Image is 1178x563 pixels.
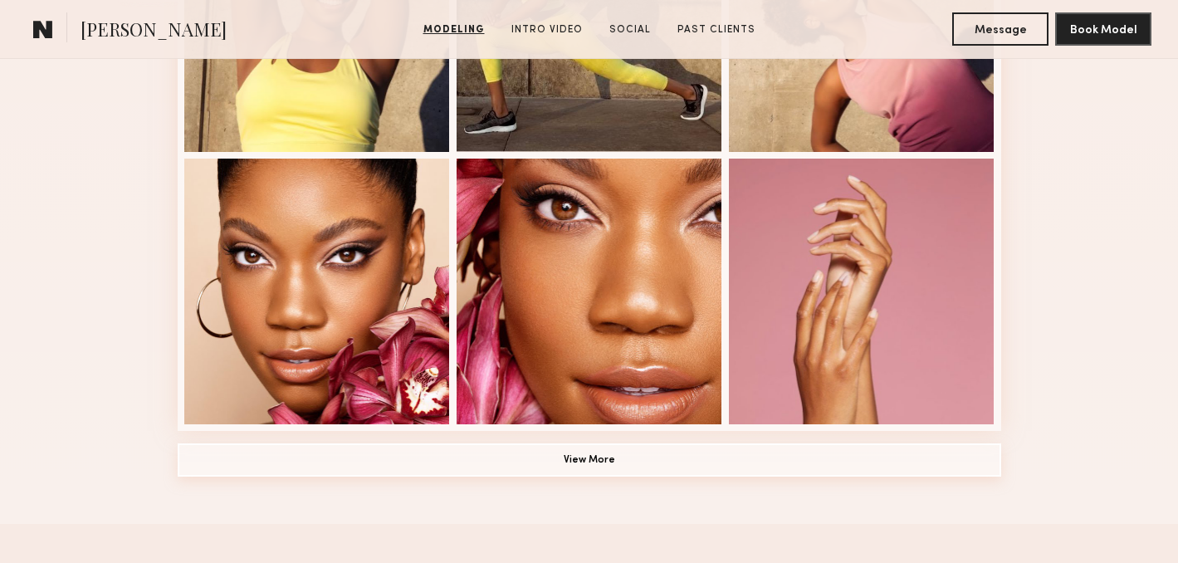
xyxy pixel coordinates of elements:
span: [PERSON_NAME] [81,17,227,46]
a: Intro Video [505,22,589,37]
button: Book Model [1055,12,1151,46]
a: Book Model [1055,22,1151,36]
a: Past Clients [671,22,762,37]
button: Message [952,12,1048,46]
a: Social [603,22,657,37]
button: View More [178,443,1001,477]
a: Modeling [417,22,491,37]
